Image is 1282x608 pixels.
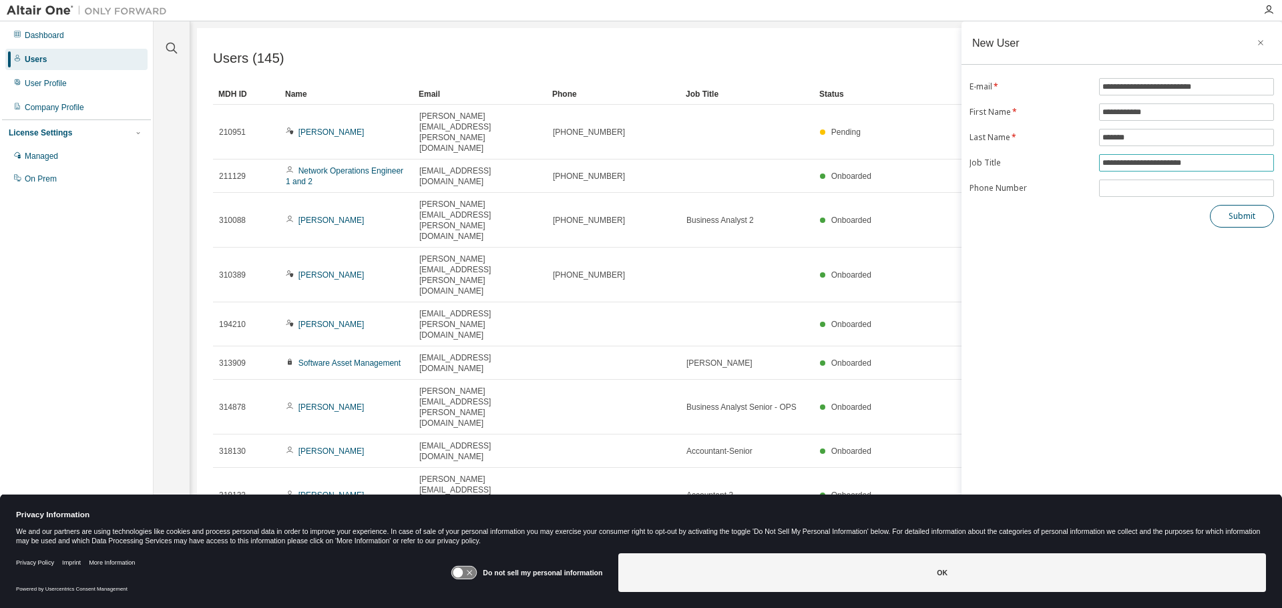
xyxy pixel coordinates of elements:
[25,78,67,89] div: User Profile
[419,166,541,187] span: [EMAIL_ADDRESS][DOMAIN_NAME]
[686,490,733,501] span: Accountant 3
[219,446,246,457] span: 318130
[219,270,246,280] span: 310389
[419,83,542,105] div: Email
[219,319,246,330] span: 194210
[419,254,541,296] span: [PERSON_NAME][EMAIL_ADDRESS][PERSON_NAME][DOMAIN_NAME]
[831,402,871,412] span: Onboarded
[7,4,174,17] img: Altair One
[831,172,871,181] span: Onboarded
[972,37,1020,48] div: New User
[970,183,1091,194] label: Phone Number
[831,127,861,137] span: Pending
[831,320,871,329] span: Onboarded
[9,127,72,138] div: License Settings
[419,474,541,517] span: [PERSON_NAME][EMAIL_ADDRESS][PERSON_NAME][DOMAIN_NAME]
[686,215,754,226] span: Business Analyst 2
[553,171,625,182] span: [PHONE_NUMBER]
[819,83,1190,105] div: Status
[970,107,1091,117] label: First Name
[553,127,625,137] span: [PHONE_NUMBER]
[970,158,1091,168] label: Job Title
[25,54,47,65] div: Users
[686,358,753,368] span: [PERSON_NAME]
[219,358,246,368] span: 313909
[298,127,365,137] a: [PERSON_NAME]
[419,199,541,242] span: [PERSON_NAME][EMAIL_ADDRESS][PERSON_NAME][DOMAIN_NAME]
[285,83,408,105] div: Name
[419,308,541,340] span: [EMAIL_ADDRESS][PERSON_NAME][DOMAIN_NAME]
[686,446,753,457] span: Accountant-Senior
[298,491,365,500] a: [PERSON_NAME]
[298,358,401,368] a: Software Asset Management
[553,270,625,280] span: [PHONE_NUMBER]
[970,81,1091,92] label: E-mail
[219,402,246,412] span: 314878
[686,402,797,412] span: Business Analyst Senior - OPS
[219,127,246,137] span: 210951
[419,352,541,374] span: [EMAIL_ADDRESS][DOMAIN_NAME]
[25,151,58,162] div: Managed
[25,30,64,41] div: Dashboard
[686,83,809,105] div: Job Title
[552,83,675,105] div: Phone
[213,51,284,66] span: Users (145)
[831,270,871,280] span: Onboarded
[219,215,246,226] span: 310088
[298,270,365,280] a: [PERSON_NAME]
[419,440,541,462] span: [EMAIL_ADDRESS][DOMAIN_NAME]
[553,215,625,226] span: [PHONE_NUMBER]
[1210,205,1274,228] button: Submit
[219,171,246,182] span: 211129
[831,446,871,456] span: Onboarded
[298,216,365,225] a: [PERSON_NAME]
[298,446,365,456] a: [PERSON_NAME]
[219,490,246,501] span: 318132
[419,111,541,154] span: [PERSON_NAME][EMAIL_ADDRESS][PERSON_NAME][DOMAIN_NAME]
[970,132,1091,143] label: Last Name
[218,83,274,105] div: MDH ID
[25,174,57,184] div: On Prem
[286,166,403,186] a: Network Operations Engineer 1 and 2
[25,102,84,113] div: Company Profile
[419,386,541,428] span: [PERSON_NAME][EMAIL_ADDRESS][PERSON_NAME][DOMAIN_NAME]
[298,320,365,329] a: [PERSON_NAME]
[298,402,365,412] a: [PERSON_NAME]
[831,358,871,368] span: Onboarded
[831,216,871,225] span: Onboarded
[831,491,871,500] span: Onboarded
